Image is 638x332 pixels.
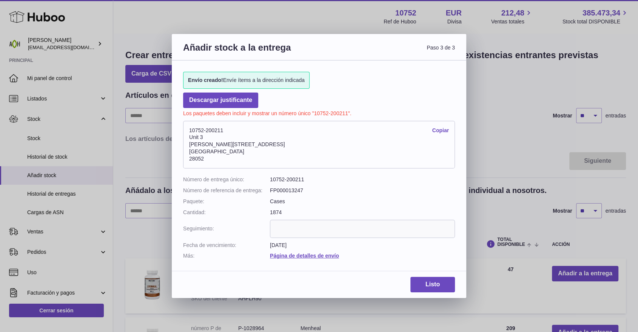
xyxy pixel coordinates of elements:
a: Descargar justificante [183,93,258,108]
span: Envíe ítems a la dirección indicada [188,77,305,84]
dt: Número de entrega único: [183,176,270,183]
dt: Más: [183,252,270,259]
a: Copiar [432,127,449,134]
dt: Cantidad: [183,209,270,216]
dd: 1874 [270,209,455,216]
dd: Cases [270,198,455,205]
address: 10752-200211 Unit 3 [PERSON_NAME][STREET_ADDRESS] [GEOGRAPHIC_DATA] 28052 [183,121,455,168]
dt: Número de referencia de entrega: [183,187,270,194]
dd: [DATE] [270,242,455,249]
dt: Seguimiento: [183,220,270,238]
span: Paso 3 de 3 [319,42,455,62]
dd: 10752-200211 [270,176,455,183]
a: Página de detalles de envío [270,253,339,259]
p: Los paquetes deben incluir y mostrar un número único "10752-200211". [183,108,455,117]
a: Listo [410,277,455,292]
h3: Añadir stock a la entrega [183,42,319,62]
dt: Fecha de vencimiento: [183,242,270,249]
dt: Paquete: [183,198,270,205]
strong: Envío creado! [188,77,223,83]
dd: FP000013247 [270,187,455,194]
